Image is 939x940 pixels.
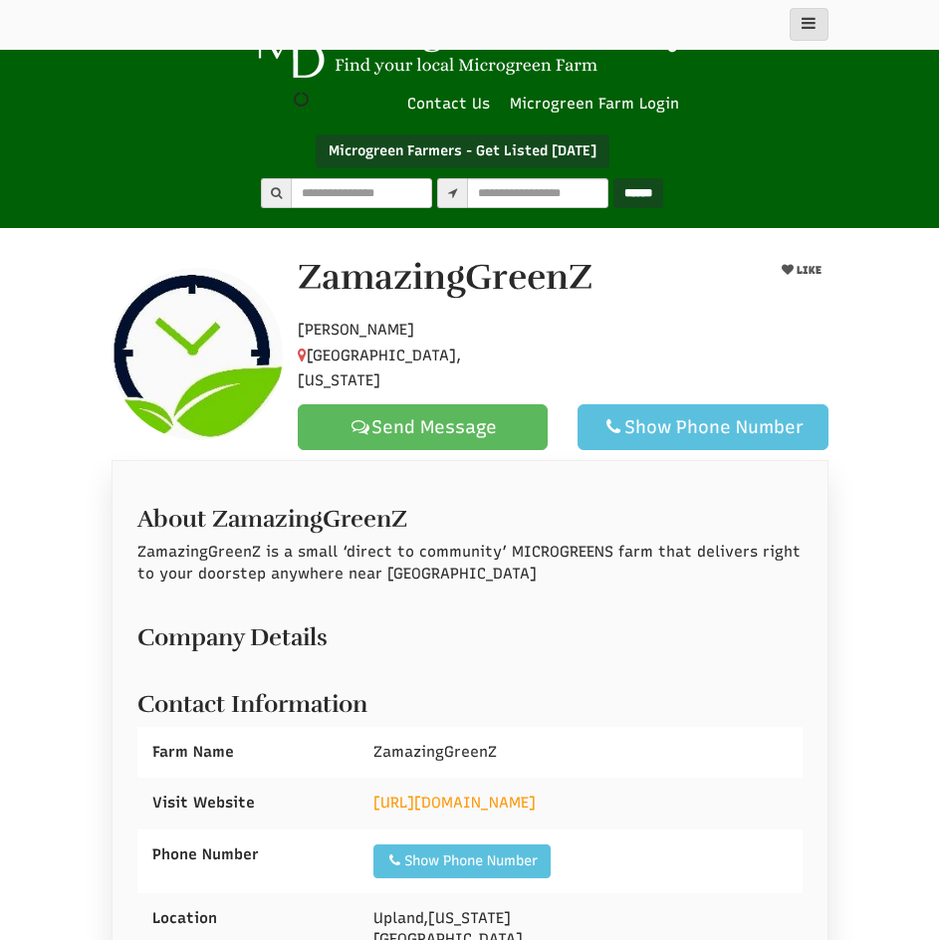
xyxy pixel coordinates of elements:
[510,94,689,115] a: Microgreen Farm Login
[790,8,828,41] button: main_menu
[298,321,414,339] span: [PERSON_NAME]
[137,829,359,880] div: Phone Number
[373,909,423,927] span: Upland
[137,614,803,650] h2: Company Details
[112,460,828,461] ul: Profile Tabs
[594,415,811,439] div: Show Phone Number
[137,681,803,717] h2: Contact Information
[137,496,803,532] h2: About ZamazingGreenZ
[298,258,592,298] h1: ZamazingGreenZ
[316,134,609,168] a: Microgreen Farmers - Get Listed [DATE]
[112,268,284,440] img: Contact ZamazingGreenZ
[397,94,500,115] a: Contact Us
[386,851,538,871] div: Show Phone Number
[298,404,548,450] a: Send Message
[373,743,497,761] span: ZamazingGreenZ
[774,258,827,283] button: LIKE
[373,794,536,812] a: [URL][DOMAIN_NAME]
[793,264,821,277] span: LIKE
[428,909,511,927] span: [US_STATE]
[298,347,461,390] span: [GEOGRAPHIC_DATA], [US_STATE]
[137,778,359,828] div: Visit Website
[137,542,803,585] p: ZamazingGreenZ is a small ‘direct to community’ MICROGREENS farm that delivers right to your door...
[137,727,359,778] div: Farm Name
